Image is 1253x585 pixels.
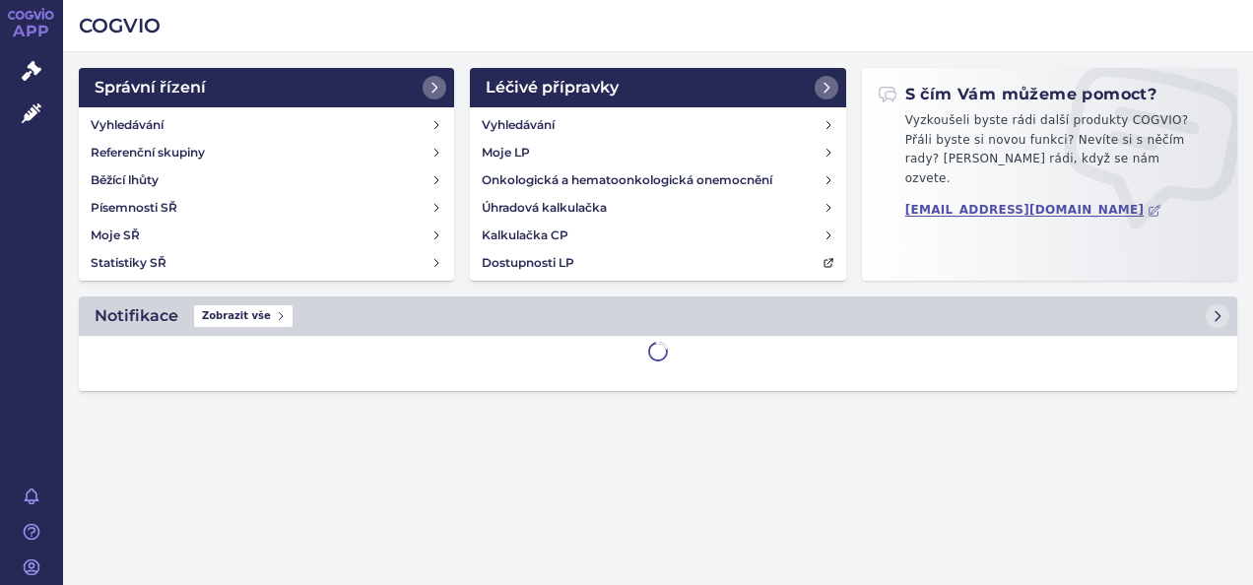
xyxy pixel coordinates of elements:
[878,111,1221,196] p: Vyzkoušeli byste rádi další produkty COGVIO? Přáli byste si novou funkci? Nevíte si s něčím rady?...
[878,84,1157,105] h2: S čím Vám můžeme pomoct?
[91,115,164,135] h4: Vyhledávání
[79,68,454,107] a: Správní řízení
[83,139,450,166] a: Referenční skupiny
[482,253,574,273] h4: Dostupnosti LP
[486,76,619,99] h2: Léčivé přípravky
[482,115,555,135] h4: Vyhledávání
[474,194,841,222] a: Úhradová kalkulačka
[91,226,140,245] h4: Moje SŘ
[905,203,1162,218] a: [EMAIL_ADDRESS][DOMAIN_NAME]
[474,111,841,139] a: Vyhledávání
[83,111,450,139] a: Vyhledávání
[194,305,293,327] span: Zobrazit vše
[474,139,841,166] a: Moje LP
[79,12,1237,39] h2: COGVIO
[470,68,845,107] a: Léčivé přípravky
[474,222,841,249] a: Kalkulačka CP
[474,249,841,277] a: Dostupnosti LP
[95,304,178,328] h2: Notifikace
[83,166,450,194] a: Běžící lhůty
[482,198,607,218] h4: Úhradová kalkulačka
[91,143,205,162] h4: Referenční skupiny
[91,198,177,218] h4: Písemnosti SŘ
[482,226,568,245] h4: Kalkulačka CP
[474,166,841,194] a: Onkologická a hematoonkologická onemocnění
[482,170,772,190] h4: Onkologická a hematoonkologická onemocnění
[83,249,450,277] a: Statistiky SŘ
[482,143,530,162] h4: Moje LP
[91,253,166,273] h4: Statistiky SŘ
[95,76,206,99] h2: Správní řízení
[79,296,1237,336] a: NotifikaceZobrazit vše
[83,194,450,222] a: Písemnosti SŘ
[83,222,450,249] a: Moje SŘ
[91,170,159,190] h4: Běžící lhůty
